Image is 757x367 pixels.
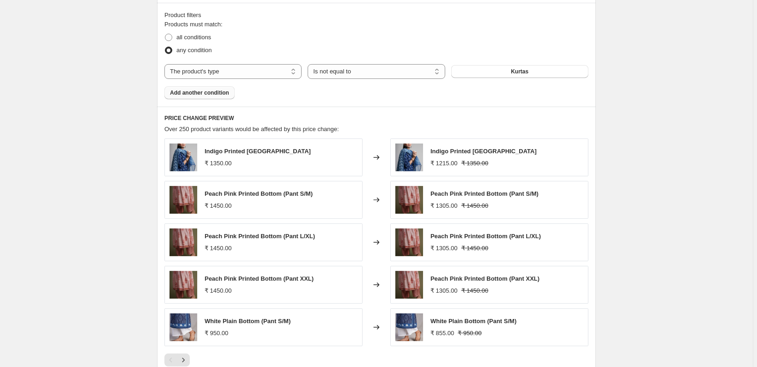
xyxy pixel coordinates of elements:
span: ₹ 1350.00 [205,160,232,167]
span: ₹ 1450.00 [205,287,232,294]
img: 4_23_80x.jpg [395,313,423,341]
span: Peach Pink Printed Bottom (Pant S/M) [205,190,313,197]
span: ₹ 1450.00 [461,202,489,209]
span: ₹ 1450.00 [461,287,489,294]
h6: PRICE CHANGE PREVIEW [164,114,588,122]
img: Untitled_Session22804242_80x.jpg [170,271,197,299]
span: Kurtas [511,68,528,75]
span: Products must match: [164,21,223,28]
span: Peach Pink Printed Bottom (Pant L/XL) [205,233,315,240]
img: Untitled_Session22804242_80x.jpg [395,271,423,299]
span: ₹ 1450.00 [205,245,232,252]
button: Add another condition [164,86,235,99]
span: ₹ 1215.00 [430,160,458,167]
span: Indigo Printed [GEOGRAPHIC_DATA] [205,148,311,155]
span: ₹ 1305.00 [430,245,458,252]
img: Untitled_Session22804242_80x.jpg [170,229,197,256]
img: UntitledSession13june01106_80x.jpg [170,144,197,171]
span: White Plain Bottom (Pant S/M) [205,318,291,325]
span: ₹ 1350.00 [461,160,489,167]
span: ₹ 950.00 [458,330,481,337]
span: any condition [176,47,212,54]
nav: Pagination [164,354,190,367]
span: all conditions [176,34,211,41]
span: ₹ 855.00 [430,330,454,337]
button: Next [177,354,190,367]
img: Untitled_Session22804242_80x.jpg [395,186,423,214]
span: ₹ 1450.00 [205,202,232,209]
span: Peach Pink Printed Bottom (Pant L/XL) [430,233,541,240]
span: Indigo Printed [GEOGRAPHIC_DATA] [430,148,537,155]
span: Peach Pink Printed Bottom (Pant XXL) [430,275,539,282]
span: White Plain Bottom (Pant S/M) [430,318,516,325]
span: Peach Pink Printed Bottom (Pant S/M) [430,190,539,197]
span: Over 250 product variants would be affected by this price change: [164,126,339,132]
span: Add another condition [170,89,229,96]
img: UntitledSession13june01106_80x.jpg [395,144,423,171]
div: Product filters [164,11,588,20]
img: Untitled_Session22804242_80x.jpg [395,229,423,256]
button: Kurtas [451,65,588,78]
img: 4_23_80x.jpg [170,313,197,341]
img: Untitled_Session22804242_80x.jpg [170,186,197,214]
span: ₹ 1305.00 [430,202,458,209]
span: ₹ 950.00 [205,330,228,337]
span: Peach Pink Printed Bottom (Pant XXL) [205,275,314,282]
span: ₹ 1450.00 [461,245,489,252]
span: ₹ 1305.00 [430,287,458,294]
